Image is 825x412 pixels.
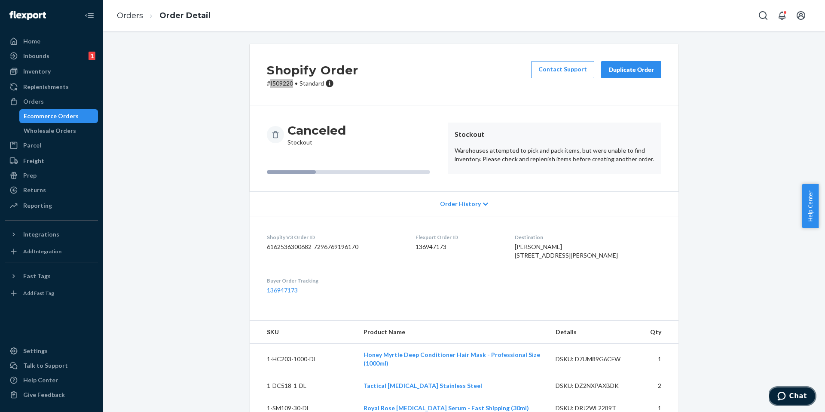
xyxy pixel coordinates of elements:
td: 1-DC518-1-DL [250,375,357,397]
dd: 136947173 [416,243,501,251]
div: Talk to Support [23,361,68,370]
button: Open Search Box [755,7,772,24]
div: Duplicate Order [608,65,654,74]
dd: 6162536300682-7296769196170 [267,243,402,251]
button: Give Feedback [5,388,98,402]
div: Integrations [23,230,59,239]
a: 136947173 [267,286,298,294]
div: DSKU: D7UM89G6CFW [556,355,636,363]
a: Help Center [5,373,98,387]
div: Parcel [23,141,41,150]
span: Order History [440,200,481,208]
div: Add Integration [23,248,61,255]
a: Reporting [5,199,98,212]
p: # I509220 [267,79,358,88]
a: Orders [117,11,143,20]
a: Tactical [MEDICAL_DATA] Stainless Steel [364,382,482,389]
button: Integrations [5,228,98,241]
img: Flexport logo [9,11,46,20]
div: Stockout [287,123,346,147]
h3: Canceled [287,123,346,138]
span: • [295,80,298,87]
button: Open notifications [773,7,791,24]
div: Give Feedback [23,390,65,399]
button: Talk to Support [5,359,98,372]
a: Prep [5,169,98,182]
div: Add Fast Tag [23,289,54,297]
th: Details [549,321,643,344]
div: Freight [23,157,44,165]
a: Settings [5,344,98,358]
th: Product Name [357,321,549,344]
a: Honey Myrtle Deep Conditioner Hair Mask - Professional Size (1000ml) [364,351,540,367]
button: Fast Tags [5,269,98,283]
td: 1-HC203-1000-DL [250,344,357,375]
a: Order Detail [159,11,211,20]
dt: Destination [515,234,661,241]
div: Settings [23,347,48,355]
h2: Shopify Order [267,61,358,79]
a: Parcel [5,138,98,152]
a: Freight [5,154,98,168]
a: Returns [5,183,98,197]
div: Inbounds [23,52,49,60]
p: Warehouses attempted to pick and pack items, but were unable to find inventory. Please check and ... [455,146,654,163]
div: Ecommerce Orders [24,112,79,120]
span: Standard [299,80,324,87]
a: Home [5,34,98,48]
ol: breadcrumbs [110,3,217,28]
a: Contact Support [531,61,594,78]
a: Royal Rose [MEDICAL_DATA] Serum - Fast Shipping (30ml) [364,404,529,412]
a: Replenishments [5,80,98,94]
div: Inventory [23,67,51,76]
dt: Buyer Order Tracking [267,277,402,284]
div: Fast Tags [23,272,51,280]
span: [PERSON_NAME] [STREET_ADDRESS][PERSON_NAME] [515,243,618,259]
th: SKU [250,321,357,344]
a: Add Integration [5,245,98,258]
th: Qty [643,321,678,344]
a: Wholesale Orders [19,124,98,138]
a: Inventory [5,65,98,78]
div: 1 [89,52,95,60]
dt: Flexport Order ID [416,234,501,241]
button: Duplicate Order [601,61,661,78]
div: DSKU: DZ2NXPAXBDK [556,381,636,390]
div: Orders [23,97,44,106]
div: Replenishments [23,83,69,91]
a: Ecommerce Orders [19,109,98,123]
header: Stockout [455,129,654,139]
a: Add Fast Tag [5,286,98,300]
button: Close Navigation [81,7,98,24]
div: Reporting [23,201,52,210]
div: Home [23,37,40,46]
td: 1 [643,344,678,375]
div: Returns [23,186,46,194]
button: Open account menu [792,7,810,24]
a: Inbounds1 [5,49,98,63]
button: Help Center [802,184,819,228]
td: 2 [643,375,678,397]
dt: Shopify V3 Order ID [267,234,402,241]
div: Wholesale Orders [24,126,76,135]
div: Help Center [23,376,58,384]
div: Prep [23,171,37,180]
iframe: Opens a widget where you can chat to one of our agents [769,386,816,408]
a: Orders [5,95,98,108]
